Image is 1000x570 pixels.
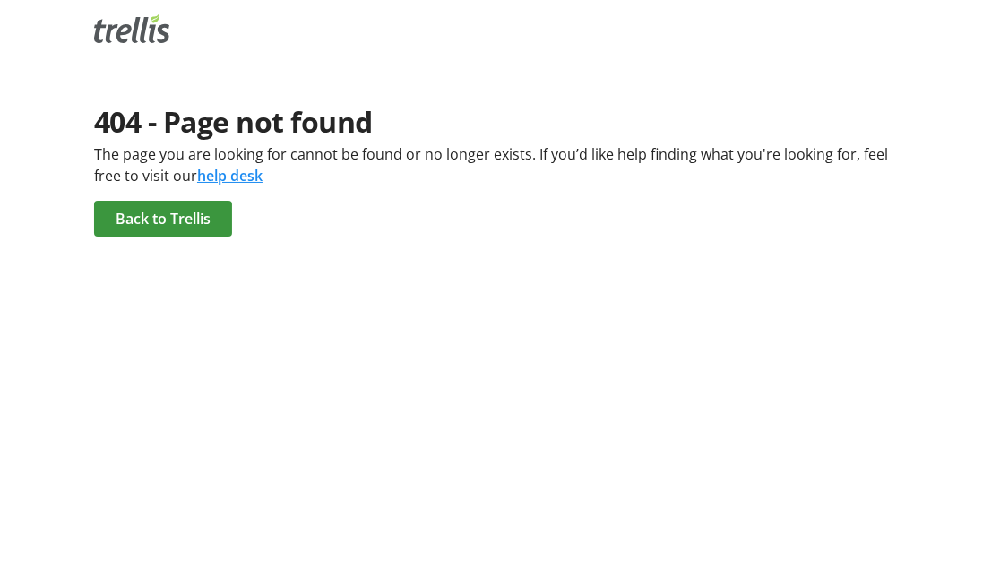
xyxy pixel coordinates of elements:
div: The page you are looking for cannot be found or no longer exists. If you’d like help finding what... [94,143,906,186]
div: 404 - Page not found [94,100,906,143]
img: Trellis Logo [94,14,169,43]
span: Back to Trellis [116,208,211,229]
a: help desk [197,166,263,186]
a: Back to Trellis [94,201,232,237]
